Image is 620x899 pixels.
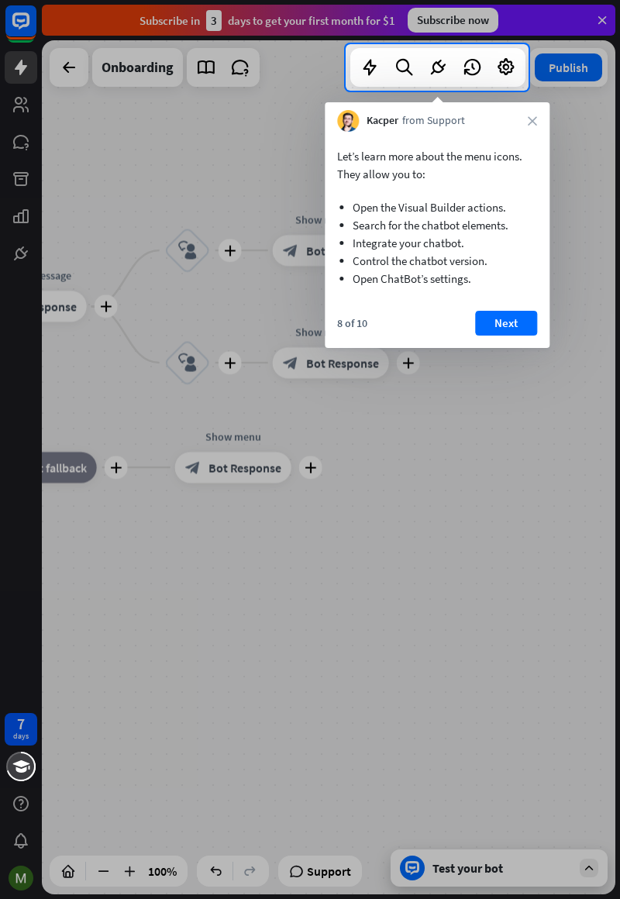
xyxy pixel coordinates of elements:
[337,316,367,330] div: 8 of 10
[475,311,537,336] button: Next
[353,234,522,252] li: Integrate your chatbot.
[402,113,465,129] span: from Support
[12,6,59,53] button: Open LiveChat chat widget
[353,216,522,234] li: Search for the chatbot elements.
[353,252,522,270] li: Control the chatbot version.
[367,113,398,129] span: Kacper
[337,147,537,183] p: Let’s learn more about the menu icons. They allow you to:
[353,270,522,288] li: Open ChatBot’s settings.
[528,116,537,126] i: close
[353,198,522,216] li: Open the Visual Builder actions.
